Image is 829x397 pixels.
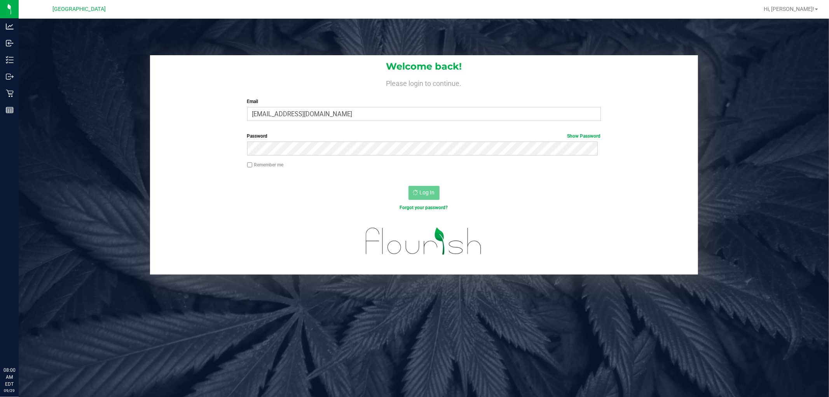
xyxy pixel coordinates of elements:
button: Log In [408,186,440,200]
a: Forgot your password? [400,205,448,210]
h4: Please login to continue. [150,78,698,87]
label: Email [247,98,601,105]
inline-svg: Inbound [6,39,14,47]
inline-svg: Analytics [6,23,14,30]
inline-svg: Outbound [6,73,14,80]
img: flourish_logo.svg [355,219,492,263]
h1: Welcome back! [150,61,698,72]
inline-svg: Inventory [6,56,14,64]
label: Remember me [247,161,284,168]
p: 08:00 AM EDT [3,367,15,388]
span: Hi, [PERSON_NAME]! [764,6,814,12]
input: Remember me [247,162,253,168]
span: Log In [420,189,435,196]
a: Show Password [567,133,601,139]
span: Password [247,133,268,139]
span: [GEOGRAPHIC_DATA] [53,6,106,12]
p: 09/29 [3,388,15,394]
inline-svg: Retail [6,89,14,97]
inline-svg: Reports [6,106,14,114]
